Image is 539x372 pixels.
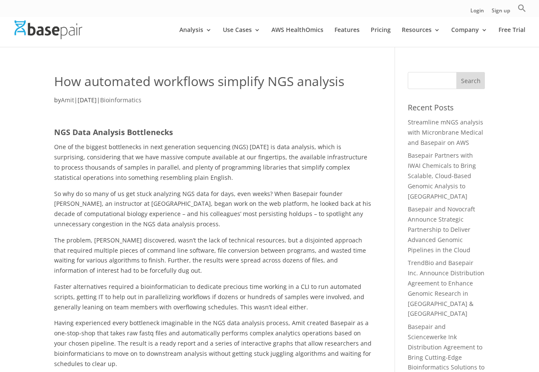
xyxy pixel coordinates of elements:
h1: How automated workflows simplify NGS analysis [54,72,372,95]
a: Company [451,27,487,47]
a: Streamline mNGS analysis with Micronbrane Medical and Basepair on AWS [408,118,483,147]
span: Having experienced every bottleneck imaginable in the NGS data analysis process, Amit created Bas... [54,319,372,367]
p: by | | [54,95,372,112]
a: Search Icon Link [518,4,526,17]
a: Amit [61,96,74,104]
strong: NGS Data Analysis Bottlenecks [54,127,173,137]
a: Resources [402,27,440,47]
a: Free Trial [499,27,525,47]
a: Basepair Partners with IWAI Chemicals to Bring Scalable, Cloud-Based Genomic Analysis to [GEOGRAP... [408,151,476,200]
span: The problem, [PERSON_NAME] discovered, wasn’t the lack of technical resources, but a disjointed a... [54,236,366,274]
img: Basepair [14,20,82,39]
a: Sign up [492,8,510,17]
svg: Search [518,4,526,12]
a: TrendBio and Basepair Inc. Announce Distribution Agreement to Enhance Genomic Research in [GEOGRA... [408,259,484,317]
a: Use Cases [223,27,260,47]
a: Features [334,27,360,47]
a: Basepair and Novocraft Announce Strategic Partnership to Deliver Advanced Genomic Pipelines in th... [408,205,475,254]
a: Analysis [179,27,212,47]
span: [DATE] [78,96,97,104]
a: Login [470,8,484,17]
span: One of the biggest bottlenecks in next generation sequencing (NGS) [DATE] is data analysis, which... [54,143,367,181]
input: Search [456,72,485,89]
a: Pricing [371,27,391,47]
h4: Recent Posts [408,102,485,117]
span: So why do so many of us get stuck analyzing NGS data for days, even weeks? When Basepair founder ... [54,190,371,228]
a: Bioinformatics [100,96,141,104]
a: AWS HealthOmics [271,27,323,47]
span: Faster alternatives required a bioinformatician to dedicate precious time working in a CLI to run... [54,283,364,311]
